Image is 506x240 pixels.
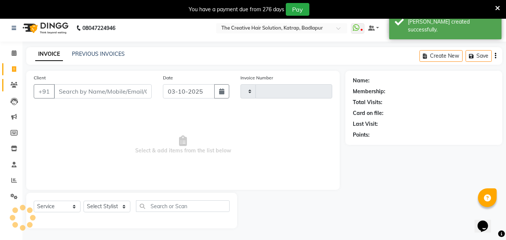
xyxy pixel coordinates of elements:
button: Pay [286,3,309,16]
button: +91 [34,84,55,98]
div: You have a payment due from 276 days [189,6,284,13]
div: Card on file: [353,109,384,117]
button: Save [466,50,492,62]
label: Invoice Number [240,75,273,81]
iframe: chat widget [475,210,499,233]
div: Name: [353,77,370,85]
div: Last Visit: [353,120,378,128]
img: logo [19,18,70,39]
a: INVOICE [35,48,63,61]
span: Select & add items from the list below [34,107,332,182]
div: Total Visits: [353,98,382,106]
b: 08047224946 [82,18,115,39]
label: Client [34,75,46,81]
div: Bill created successfully. [408,18,496,34]
button: Create New [419,50,463,62]
div: Points: [353,131,370,139]
input: Search or Scan [136,200,230,212]
label: Date [163,75,173,81]
div: Membership: [353,88,385,95]
a: PREVIOUS INVOICES [72,51,125,57]
input: Search by Name/Mobile/Email/Code [54,84,152,98]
